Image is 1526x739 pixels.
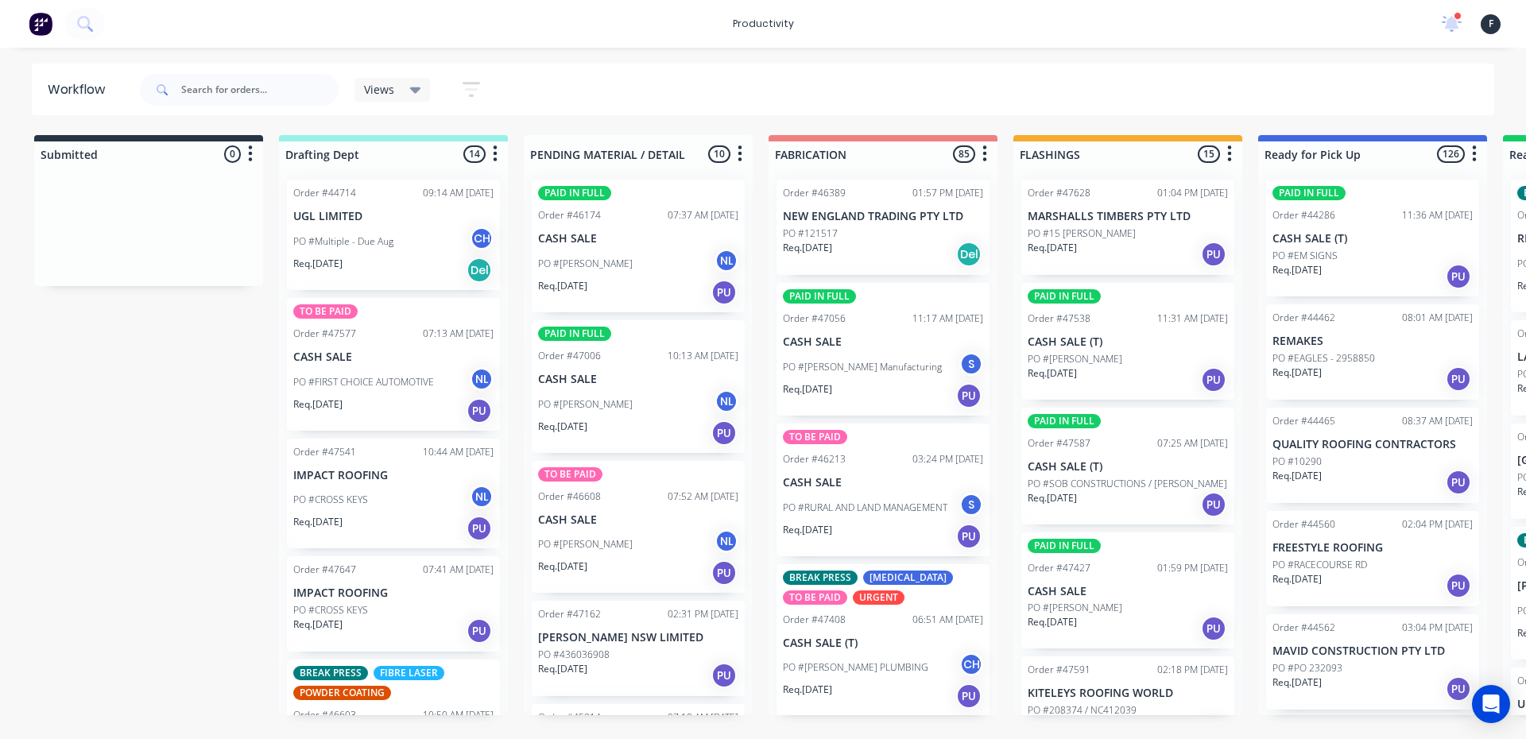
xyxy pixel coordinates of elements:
[1272,469,1322,483] p: Req. [DATE]
[959,652,983,676] div: CH
[532,320,745,453] div: PAID IN FULLOrder #4700610:13 AM [DATE]CASH SALEPO #[PERSON_NAME]NLReq.[DATE]PU
[668,349,738,363] div: 10:13 AM [DATE]
[956,524,982,549] div: PU
[783,289,856,304] div: PAID IN FULL
[538,257,633,271] p: PO #[PERSON_NAME]
[293,493,368,507] p: PO #CROSS KEYS
[1028,477,1227,491] p: PO #SOB CONSTRUCTIONS / [PERSON_NAME]
[1446,676,1471,702] div: PU
[853,590,904,605] div: URGENT
[777,424,990,556] div: TO BE PAIDOrder #4621303:24 PM [DATE]CASH SALEPO #RURAL AND LAND MANAGEMENTSReq.[DATE]PU
[538,397,633,412] p: PO #[PERSON_NAME]
[783,590,847,605] div: TO BE PAID
[1272,541,1473,555] p: FREESTYLE ROOFING
[470,226,494,250] div: CH
[711,663,737,688] div: PU
[1028,460,1228,474] p: CASH SALE (T)
[1272,517,1335,532] div: Order #44560
[1157,436,1228,451] div: 07:25 AM [DATE]
[532,461,745,594] div: TO BE PAIDOrder #4660807:52 AM [DATE]CASH SALEPO #[PERSON_NAME]NLReq.[DATE]PU
[1201,242,1226,267] div: PU
[777,180,990,275] div: Order #4638901:57 PM [DATE]NEW ENGLAND TRADING PTY LTDPO #121517Req.[DATE]Del
[293,375,434,389] p: PO #FIRST CHOICE AUTOMOTIVE
[423,563,494,577] div: 07:41 AM [DATE]
[711,560,737,586] div: PU
[1028,311,1090,326] div: Order #47538
[293,515,343,529] p: Req. [DATE]
[538,373,738,386] p: CASH SALE
[783,571,858,585] div: BREAK PRESS
[783,311,846,326] div: Order #47056
[1266,304,1479,400] div: Order #4446208:01 AM [DATE]REMAKESPO #EAGLES - 2958850Req.[DATE]PU
[293,617,343,632] p: Req. [DATE]
[287,180,500,290] div: Order #4471409:14 AM [DATE]UGL LIMITEDPO #Multiple - Due AugCHReq.[DATE]Del
[1402,311,1473,325] div: 08:01 AM [DATE]
[1028,366,1077,381] p: Req. [DATE]
[293,469,494,482] p: IMPACT ROOFING
[1272,558,1367,572] p: PO #RACECOURSE RD
[783,226,838,241] p: PO #121517
[1489,17,1493,31] span: F
[1201,367,1226,393] div: PU
[715,389,738,413] div: NL
[532,180,745,312] div: PAID IN FULLOrder #4617407:37 AM [DATE]CASH SALEPO #[PERSON_NAME]NLReq.[DATE]PU
[293,186,356,200] div: Order #44714
[467,516,492,541] div: PU
[293,586,494,600] p: IMPACT ROOFING
[1272,249,1338,263] p: PO #EM SIGNS
[1446,264,1471,289] div: PU
[287,439,500,549] div: Order #4754110:44 AM [DATE]IMPACT ROOFINGPO #CROSS KEYSNLReq.[DATE]PU
[715,249,738,273] div: NL
[1266,614,1479,710] div: Order #4456203:04 PM [DATE]MAVID CONSTRUCTION PTY LTDPO #PO 232093Req.[DATE]PU
[912,186,983,200] div: 01:57 PM [DATE]
[1028,663,1090,677] div: Order #47591
[538,420,587,434] p: Req. [DATE]
[783,452,846,466] div: Order #46213
[538,559,587,574] p: Req. [DATE]
[1021,180,1234,275] div: Order #4762801:04 PM [DATE]MARSHALLS TIMBERS PTY LTDPO #15 [PERSON_NAME]Req.[DATE]PU
[783,476,983,489] p: CASH SALE
[1157,186,1228,200] div: 01:04 PM [DATE]
[1028,615,1077,629] p: Req. [DATE]
[293,397,343,412] p: Req. [DATE]
[1028,226,1136,241] p: PO #15 [PERSON_NAME]
[1272,572,1322,586] p: Req. [DATE]
[783,241,832,255] p: Req. [DATE]
[783,613,846,627] div: Order #47408
[1272,232,1473,246] p: CASH SALE (T)
[1446,573,1471,598] div: PU
[783,430,847,444] div: TO BE PAID
[538,489,601,504] div: Order #46608
[783,360,942,374] p: PO #[PERSON_NAME] Manufacturing
[293,350,494,364] p: CASH SALE
[538,537,633,551] p: PO #[PERSON_NAME]
[783,523,832,537] p: Req. [DATE]
[538,467,602,482] div: TO BE PAID
[1446,366,1471,392] div: PU
[1028,687,1228,700] p: KITELEYS ROOFING WORLD
[1272,438,1473,451] p: QUALITY ROOFING CONTRACTORS
[1272,311,1335,325] div: Order #44462
[959,493,983,517] div: S
[668,208,738,222] div: 07:37 AM [DATE]
[287,556,500,652] div: Order #4764707:41 AM [DATE]IMPACT ROOFINGPO #CROSS KEYSReq.[DATE]PU
[1402,621,1473,635] div: 03:04 PM [DATE]
[293,686,391,700] div: POWDER COATING
[538,279,587,293] p: Req. [DATE]
[1028,585,1228,598] p: CASH SALE
[783,210,983,223] p: NEW ENGLAND TRADING PTY LTD
[293,257,343,271] p: Req. [DATE]
[777,283,990,416] div: PAID IN FULLOrder #4705611:17 AM [DATE]CASH SALEPO #[PERSON_NAME] ManufacturingSReq.[DATE]PU
[783,683,832,697] p: Req. [DATE]
[1272,661,1342,675] p: PO #PO 232093
[1028,241,1077,255] p: Req. [DATE]
[1272,621,1335,635] div: Order #44562
[293,666,368,680] div: BREAK PRESS
[1266,180,1479,296] div: PAID IN FULLOrder #4428611:36 AM [DATE]CASH SALE (T)PO #EM SIGNSReq.[DATE]PU
[470,485,494,509] div: NL
[423,186,494,200] div: 09:14 AM [DATE]
[1272,455,1322,469] p: PO #10290
[538,327,611,341] div: PAID IN FULL
[1272,351,1375,366] p: PO #EAGLES - 2958850
[374,666,444,680] div: FIBRE LASER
